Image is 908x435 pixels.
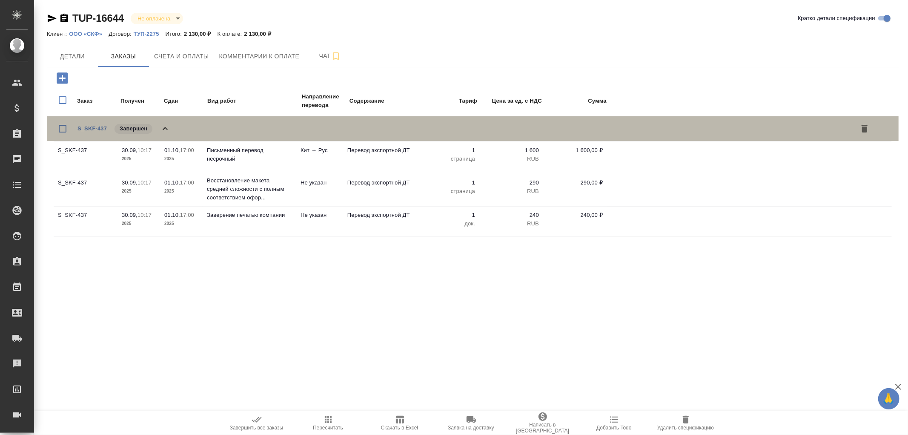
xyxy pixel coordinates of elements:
p: RUB [484,219,539,228]
div: S_SKF-437Завершен [47,116,899,141]
p: 2025 [164,155,198,163]
p: 2 130,00 ₽ [244,31,278,37]
p: 2 130,00 ₽ [184,31,218,37]
td: Получен [120,92,163,110]
p: ООО «СКФ» [69,31,109,37]
p: 1 [420,146,475,155]
p: RUB [484,187,539,196]
button: Скопировать ссылку для ЯМессенджера [47,13,57,23]
p: 2025 [164,187,198,196]
p: 2025 [122,155,156,163]
p: Клиент: [47,31,69,37]
td: S_SKF-437 [54,174,117,204]
p: 240,00 ₽ [547,211,603,219]
button: 🙏 [878,388,899,409]
td: Цена за ед. с НДС [478,92,542,110]
p: 2025 [164,219,198,228]
p: страница [420,155,475,163]
td: Направление перевода [301,92,348,110]
p: 1 [420,211,475,219]
p: Восстановление макета средней сложности с полным соответствием офор... [207,176,292,202]
p: 30.09, [122,147,137,153]
p: ТУП-2275 [134,31,166,37]
p: Завершен [120,124,147,133]
svg: Подписаться [331,51,341,61]
p: Перевод экспортной ДТ [347,146,411,155]
p: RUB [484,155,539,163]
span: Кратко детали спецификации [798,14,875,23]
p: 2025 [122,219,156,228]
span: Детали [52,51,93,62]
td: Не указан [296,207,343,236]
p: К оплате: [218,31,244,37]
p: 17:00 [180,147,194,153]
p: Заверение печатью компании [207,211,292,219]
p: 1 [420,179,475,187]
p: 240 [484,211,539,219]
p: Перевод экспортной ДТ [347,179,411,187]
td: Сдан [163,92,206,110]
span: Комментарии к оплате [219,51,300,62]
div: Не оплачена [131,13,183,24]
p: 290 [484,179,539,187]
p: 10:17 [137,212,152,218]
p: 290,00 ₽ [547,179,603,187]
p: 17:00 [180,179,194,186]
td: Сумма [543,92,607,110]
a: S_SKF-437 [77,125,107,132]
td: S_SKF-437 [54,207,117,236]
td: Содержание [349,92,417,110]
p: 10:17 [137,179,152,186]
p: 17:00 [180,212,194,218]
span: 🙏 [882,390,896,408]
p: 30.09, [122,212,137,218]
p: 1 600,00 ₽ [547,146,603,155]
p: Письменный перевод несрочный [207,146,292,163]
p: 01.10, [164,212,180,218]
p: Договор: [109,31,134,37]
p: 30.09, [122,179,137,186]
p: 01.10, [164,179,180,186]
a: ТУП-2275 [134,30,166,37]
p: 1 600 [484,146,539,155]
span: Заказы [103,51,144,62]
p: страница [420,187,475,196]
p: 01.10, [164,147,180,153]
p: док. [420,219,475,228]
button: Добавить заказ [51,69,74,87]
td: Вид работ [207,92,301,110]
span: Счета и оплаты [154,51,209,62]
p: Итого: [166,31,184,37]
p: 2025 [122,187,156,196]
td: S_SKF-437 [54,142,117,172]
p: 10:17 [137,147,152,153]
td: Тариф [418,92,478,110]
a: ООО «СКФ» [69,30,109,37]
button: Не оплачена [135,15,173,22]
button: Скопировать ссылку [59,13,69,23]
p: Перевод экспортной ДТ [347,211,411,219]
a: TUP-16644 [72,12,124,24]
td: Не указан [296,174,343,204]
span: Чат [309,51,350,61]
td: Заказ [77,92,119,110]
td: Кит → Рус [296,142,343,172]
